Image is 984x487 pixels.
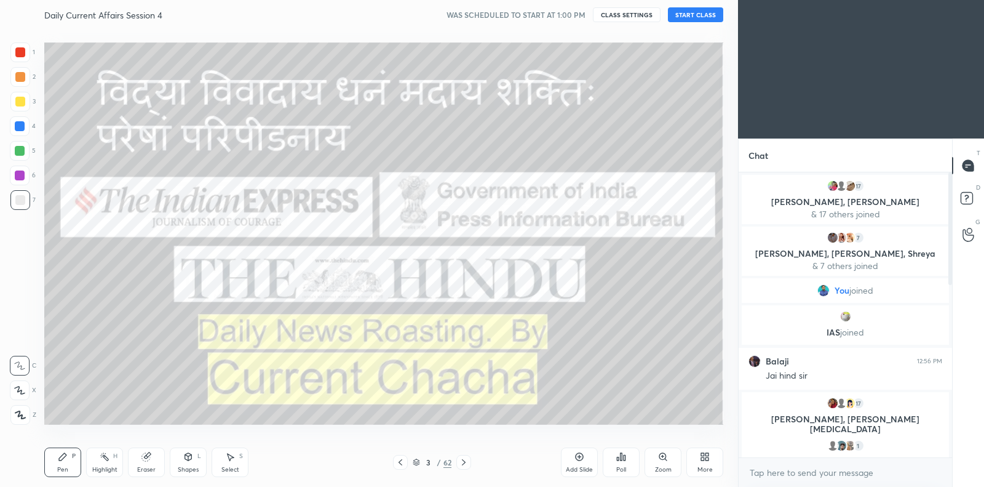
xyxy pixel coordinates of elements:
[852,180,865,192] div: 17
[852,397,865,409] div: 17
[975,217,980,227] p: G
[178,467,199,473] div: Shapes
[655,467,672,473] div: Zoom
[817,284,830,297] img: 22281cac87514865abda38b5e9ac8509.jpg
[844,440,856,452] img: 439d46edf8464b39aadbf82f5553508b.jpg
[10,356,36,376] div: C
[749,197,942,207] p: [PERSON_NAME], [PERSON_NAME]
[749,328,942,337] p: IAS
[10,141,36,161] div: 5
[44,9,162,21] h4: Daily Current Affairs Session 4
[113,453,117,459] div: H
[749,457,942,467] p: [PERSON_NAME], Mr, [PERSON_NAME]
[423,459,435,466] div: 3
[10,190,36,210] div: 7
[10,92,36,111] div: 3
[766,370,942,382] div: Jai hind sir
[835,286,849,296] span: You
[437,459,441,466] div: /
[566,467,593,473] div: Add Slide
[749,209,942,219] p: & 17 others joined
[840,326,864,338] span: joined
[835,231,847,244] img: ee7f97c622fe41bc880fe836a7cbda5a.jpg
[852,231,865,244] div: 7
[57,467,68,473] div: Pen
[917,358,942,365] div: 12:56 PM
[749,261,942,271] p: & 7 others joined
[835,180,847,192] img: default.png
[443,457,451,468] div: 62
[844,180,856,192] img: 4278e52788654398a25f3a2f015294db.jpg
[10,42,35,62] div: 1
[977,148,980,158] p: T
[10,67,36,87] div: 2
[239,453,243,459] div: S
[849,286,873,296] span: joined
[10,166,36,185] div: 6
[668,7,723,22] button: START CLASS
[852,440,865,452] div: 1
[749,414,942,434] p: [PERSON_NAME], [PERSON_NAME][MEDICAL_DATA]
[827,231,839,244] img: a01b65ff96024429af28e16b21446b2f.jpg
[976,183,980,192] p: D
[616,467,626,473] div: Poll
[827,440,839,452] img: default.png
[844,397,856,409] img: 12778579_6C25D34B-E7EE-4A85-B57D-1EC3B0248418.png
[839,310,852,323] img: 81e591fc2d904f62b9aea8688cde7cc7.jpg
[593,7,661,22] button: CLASS SETTINGS
[844,231,856,244] img: 3
[72,453,76,459] div: P
[827,397,839,409] img: 3c1fc25675754253ad6ecc698038737a.jpg
[749,249,942,259] p: [PERSON_NAME], [PERSON_NAME], Shreya
[697,467,713,473] div: More
[10,116,36,136] div: 4
[827,180,839,192] img: a0ce58626875456d8c5bb556bc825c57.jpg
[748,355,761,368] img: d3bbc0120b2a4e909d6c1d7398e1b156.jpg
[739,139,778,172] p: Chat
[92,467,117,473] div: Highlight
[835,440,847,452] img: c6fdd71d252e4c0a963afdbb357f9c9d.jpg
[137,467,156,473] div: Eraser
[10,405,36,425] div: Z
[10,380,36,400] div: X
[739,172,952,458] div: grid
[766,356,789,367] h6: Balaji
[446,9,585,20] h5: WAS SCHEDULED TO START AT 1:00 PM
[835,397,847,409] img: default.png
[221,467,239,473] div: Select
[197,453,201,459] div: L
